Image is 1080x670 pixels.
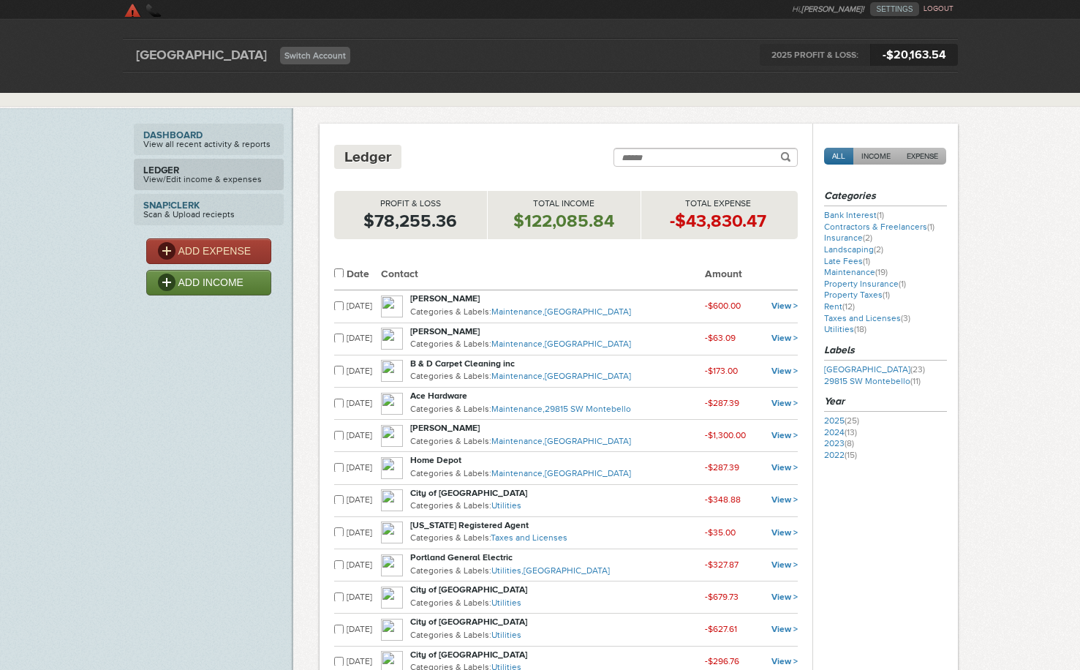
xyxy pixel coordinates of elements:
strong: Home Depot [410,455,461,465]
strong: City of [GEOGRAPHIC_DATA] [410,584,527,595]
a: Maintenance, [491,306,545,317]
strong: Dashboard [143,130,274,140]
a: SETTINGS [870,2,918,16]
a: View > [771,398,798,408]
span: (1) [883,290,890,300]
a: [GEOGRAPHIC_DATA] [824,364,925,374]
strong: Portland General Electric [410,552,513,562]
p: Categories & Labels: [410,499,705,513]
a: [GEOGRAPHIC_DATA] [545,468,631,478]
a: Insurance [824,233,872,243]
p: Categories & Labels: [410,564,705,579]
strong: -$43,830.47 [670,211,766,230]
p: Categories & Labels: [410,628,705,643]
a: Maintenance, [491,339,545,349]
a: View > [771,560,798,570]
a: Maintenance, [491,371,545,381]
small: -$679.73 [705,592,739,602]
a: Utilities [491,598,521,608]
a: View > [771,462,798,473]
strong: [PERSON_NAME] [410,423,480,433]
td: [DATE] [347,614,381,646]
a: INCOME [853,148,899,165]
td: [DATE] [347,484,381,516]
strong: $78,255.36 [363,211,457,230]
th: Amount [705,261,798,290]
span: (18) [854,324,866,334]
a: ALL [824,148,853,165]
a: [GEOGRAPHIC_DATA] [524,565,610,576]
strong: Ledger [143,165,274,175]
strong: City of [GEOGRAPHIC_DATA] [410,488,527,498]
a: [GEOGRAPHIC_DATA] [545,436,631,446]
a: Rent [824,301,855,312]
a: 2023 [824,438,854,448]
strong: $122,085.84 [513,211,614,230]
span: (8) [845,438,854,448]
small: -$327.87 [705,560,739,570]
p: Categories & Labels: [410,596,705,611]
a: [GEOGRAPHIC_DATA] [545,371,631,381]
span: (2) [874,244,883,255]
a: Taxes and Licenses [824,313,910,323]
a: Maintenance, [491,404,545,414]
strong: Ace Hardware [410,391,467,401]
span: (15) [845,450,857,460]
a: Utilities [491,500,521,511]
td: [DATE] [347,420,381,452]
small: -$173.00 [705,366,738,376]
a: Maintenance, [491,468,545,478]
a: SkyClerk [123,2,263,17]
td: [DATE] [347,388,381,420]
a: 2025 [824,415,859,426]
td: [DATE] [347,581,381,614]
strong: Snap!Clerk [143,200,274,210]
strong: [PERSON_NAME] [410,293,480,304]
a: View > [771,656,798,666]
span: (11) [910,376,921,386]
span: (1) [877,210,884,220]
span: (19) [875,267,888,277]
span: (23) [910,364,925,374]
p: Profit & Loss [334,198,487,210]
p: Categories & Labels: [410,434,705,449]
th: Date [347,261,381,290]
a: 2024 [824,427,857,437]
td: [DATE] [347,452,381,484]
a: Snap!ClerkScan & Upload reciepts [134,194,284,225]
p: Categories & Labels: [410,305,705,320]
strong: [PERSON_NAME]! [801,4,864,14]
small: -$348.88 [705,494,741,505]
h3: Categories [824,189,947,206]
span: (13) [845,427,857,437]
a: Landscaping [824,244,883,255]
a: Utilities, [491,565,524,576]
a: Late Fees [824,256,870,266]
a: Contractors & Freelancers [824,222,934,232]
h3: Labels [824,343,947,361]
strong: City of [GEOGRAPHIC_DATA] [410,617,527,627]
p: Total Expense [641,198,794,210]
p: Categories & Labels: [410,337,705,352]
a: Maintenance [824,267,888,277]
h4: Ledger [344,148,391,166]
span: (25) [845,415,859,426]
small: -$35.00 [705,527,736,538]
td: [DATE] [347,516,381,549]
a: Utilities [491,630,521,640]
a: View > [771,366,798,376]
a: LOGOUT [924,4,954,13]
a: 2022 [824,450,857,460]
a: Property Insurance [824,279,906,289]
p: Categories & Labels: [410,369,705,384]
span: 2025 PROFIT & LOSS: [760,44,870,66]
a: View > [771,494,798,505]
small: -$287.39 [705,398,739,408]
td: [DATE] [347,549,381,581]
small: -$63.09 [705,333,736,343]
a: Property Taxes [824,290,890,300]
span: (1) [927,222,934,232]
small: -$1,300.00 [705,430,746,440]
span: (1) [863,256,870,266]
a: Switch Account [280,47,350,64]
